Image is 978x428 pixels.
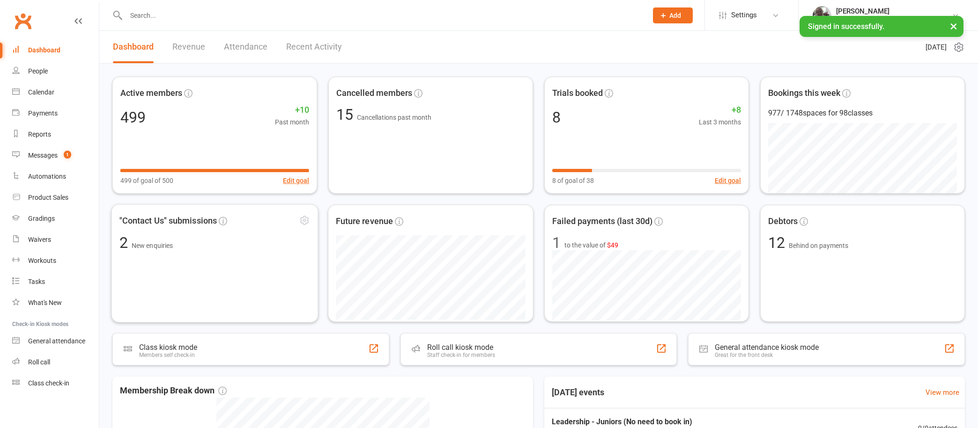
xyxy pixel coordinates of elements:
span: Active members [120,86,182,100]
a: Automations [12,166,99,187]
a: People [12,61,99,82]
div: 1 [552,235,561,250]
div: Payments [28,109,58,117]
span: +8 [699,103,741,117]
span: Past month [275,117,309,127]
a: What's New [12,292,99,313]
div: Members self check-in [139,352,197,358]
span: Leadership - Juniors (No need to book in) [552,416,692,428]
div: What's New [28,299,62,306]
a: Waivers [12,229,99,250]
div: Tasks [28,278,45,285]
a: General attendance kiosk mode [12,331,99,352]
div: People [28,67,48,75]
a: Reports [12,124,99,145]
span: Trials booked [552,87,603,100]
a: Dashboard [12,40,99,61]
button: Edit goal [715,175,741,186]
div: [PERSON_NAME] [836,7,952,15]
input: Search... [123,9,641,22]
button: Add [653,7,693,23]
span: Last 3 months [699,117,741,127]
a: Product Sales [12,187,99,208]
div: Messages [28,152,58,159]
span: +10 [275,103,309,117]
div: Black Belt Martial Arts [PERSON_NAME] [836,15,952,24]
a: Messages 1 [12,145,99,166]
div: Dashboard [28,46,60,54]
div: Gradings [28,215,55,222]
a: Class kiosk mode [12,373,99,394]
div: Reports [28,131,51,138]
a: Attendance [224,31,267,63]
div: General attendance kiosk mode [715,343,819,352]
div: General attendance [28,337,85,345]
a: Workouts [12,250,99,271]
div: Great for the front desk [715,352,819,358]
h3: [DATE] events [544,384,612,401]
a: Roll call [12,352,99,373]
span: $49 [607,241,618,249]
div: Automations [28,173,66,180]
span: New enquiries [132,241,173,249]
span: Debtors [768,215,798,228]
a: Clubworx [11,9,35,33]
span: Future revenue [336,214,393,228]
span: 2 [119,233,132,251]
span: "Contact Us" submissions [119,214,217,227]
span: Signed in successfully. [808,22,884,31]
span: Bookings this week [768,87,840,100]
a: Gradings [12,208,99,229]
span: 1 [64,151,71,159]
div: Calendar [28,88,54,96]
div: 499 [120,110,146,125]
div: Roll call [28,358,50,366]
span: 8 of goal of 38 [552,175,594,186]
span: Failed payments (last 30d) [552,215,652,228]
span: Add [669,12,681,19]
a: Recent Activity [286,31,342,63]
span: 12 [768,234,789,252]
span: 499 of goal of 500 [120,175,173,186]
a: Calendar [12,82,99,103]
div: Product Sales [28,194,68,201]
span: Membership Break down [120,384,227,398]
button: × [945,16,962,36]
a: Tasks [12,271,99,292]
div: Workouts [28,257,56,264]
span: Cancellations past month [357,114,431,121]
div: Class check-in [28,379,69,387]
a: Payments [12,103,99,124]
div: 977 / 1748 spaces for 98 classes [768,107,957,119]
a: Dashboard [113,31,154,63]
button: Edit goal [283,175,309,186]
span: Cancelled members [336,87,412,100]
span: [DATE] [926,42,947,53]
span: Behind on payments [789,242,848,249]
span: to the value of [564,240,618,250]
div: Roll call kiosk mode [427,343,495,352]
div: Class kiosk mode [139,343,197,352]
span: Settings [731,5,757,26]
span: 15 [336,106,357,123]
a: Revenue [172,31,205,63]
a: View more [926,387,959,398]
img: thumb_image1542407505.png [813,6,831,25]
div: Waivers [28,236,51,243]
div: 8 [552,110,561,125]
div: Staff check-in for members [427,352,495,358]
